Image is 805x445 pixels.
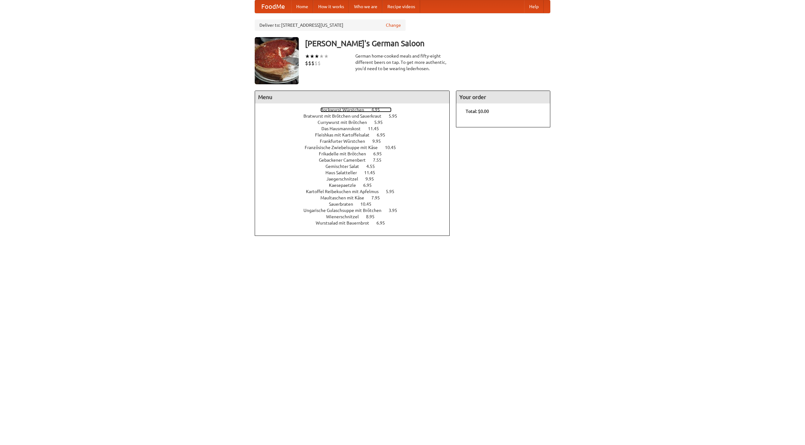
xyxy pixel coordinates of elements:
[315,132,397,137] a: Fleishkas mit Kartoffelsalat 6.95
[319,151,393,156] a: Frikadelle mit Brötchen 6.95
[325,170,387,175] a: Haus Salatteller 11.45
[306,189,385,194] span: Kartoffel Reibekuchen mit Apfelmus
[310,53,314,60] li: ★
[303,208,388,213] span: Ungarische Gulaschsuppe mit Brötchen
[326,176,364,181] span: Jaegerschnitzel
[325,164,365,169] span: Gemischter Salat
[329,183,383,188] a: Kaesepaetzle 6.95
[311,60,314,67] li: $
[377,132,391,137] span: 6.95
[456,91,550,103] h4: Your order
[314,53,319,60] li: ★
[326,214,386,219] a: Wienerschnitzel 8.95
[355,53,450,72] div: German home-cooked meals and fifty-eight different beers on tap. To get more authentic, you'd nee...
[371,107,386,112] span: 4.95
[364,170,381,175] span: 11.45
[303,114,388,119] span: Bratwurst mit Brötchen und Sauerkraut
[303,208,409,213] a: Ungarische Gulaschsuppe mit Brötchen 3.95
[305,53,310,60] li: ★
[363,183,378,188] span: 6.95
[320,195,370,200] span: Maultaschen mit Käse
[319,158,393,163] a: Gebackener Camenbert 7.55
[306,189,406,194] a: Kartoffel Reibekuchen mit Apfelmus 5.95
[255,19,406,31] div: Deliver to: [STREET_ADDRESS][US_STATE]
[320,139,392,144] a: Frankfurter Würstchen 9.95
[319,151,372,156] span: Frikadelle mit Brötchen
[360,202,378,207] span: 10.45
[319,53,324,60] li: ★
[321,126,367,131] span: Das Hausmannskost
[372,139,387,144] span: 9.95
[373,158,388,163] span: 7.55
[319,158,372,163] span: Gebackener Camenbert
[386,189,401,194] span: 5.95
[303,114,409,119] a: Bratwurst mit Brötchen und Sauerkraut 5.95
[349,0,382,13] a: Who we are
[325,170,363,175] span: Haus Salatteller
[389,208,403,213] span: 3.95
[316,220,397,225] a: Wurstsalad mit Bauernbrot 6.95
[318,60,321,67] li: $
[305,145,384,150] span: Französische Zwiebelsuppe mit Käse
[320,107,391,112] a: Bockwurst Würstchen 4.95
[318,120,373,125] span: Currywurst mit Brötchen
[305,37,550,50] h3: [PERSON_NAME]'s German Saloon
[326,176,386,181] a: Jaegerschnitzel 9.95
[374,120,389,125] span: 5.95
[315,132,376,137] span: Fleishkas mit Kartoffelsalat
[320,195,391,200] a: Maultaschen mit Käse 7.95
[389,114,403,119] span: 5.95
[365,176,380,181] span: 9.95
[376,220,391,225] span: 6.95
[324,53,329,60] li: ★
[382,0,420,13] a: Recipe videos
[329,202,383,207] a: Sauerbraten 10.45
[386,22,401,28] a: Change
[326,214,365,219] span: Wienerschnitzel
[366,214,381,219] span: 8.95
[320,139,371,144] span: Frankfurter Würstchen
[466,109,489,114] b: Total: $0.00
[316,220,375,225] span: Wurstsalad mit Bauernbrot
[325,164,386,169] a: Gemischter Salat 4.55
[255,37,299,84] img: angular.jpg
[255,0,291,13] a: FoodMe
[329,183,362,188] span: Kaesepaetzle
[313,0,349,13] a: How it works
[329,202,359,207] span: Sauerbraten
[318,120,394,125] a: Currywurst mit Brötchen 5.95
[305,145,408,150] a: Französische Zwiebelsuppe mit Käse 10.45
[308,60,311,67] li: $
[305,60,308,67] li: $
[314,60,318,67] li: $
[320,107,370,112] span: Bockwurst Würstchen
[371,195,386,200] span: 7.95
[321,126,391,131] a: Das Hausmannskost 11.45
[524,0,544,13] a: Help
[385,145,402,150] span: 10.45
[368,126,385,131] span: 11.45
[366,164,381,169] span: 4.55
[291,0,313,13] a: Home
[373,151,388,156] span: 6.95
[255,91,449,103] h4: Menu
